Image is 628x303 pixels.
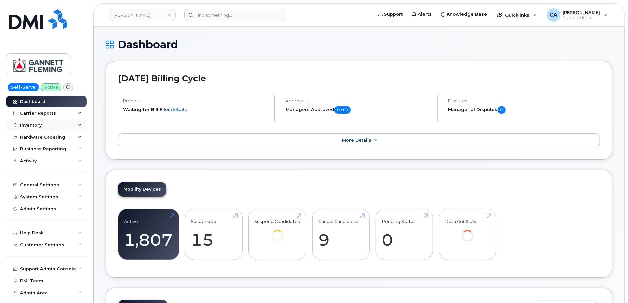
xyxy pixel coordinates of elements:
a: details [171,107,187,112]
h2: [DATE] Billing Cycle [118,73,600,83]
a: Data Conflicts [445,212,490,251]
h4: Approvals [286,98,431,103]
a: Suspend Candidates [255,212,300,251]
a: Suspended 15 [191,212,236,256]
a: Pending Status 0 [382,212,427,256]
a: Mobility Devices [118,182,166,197]
li: Waiting for Bill Files [123,106,269,113]
h5: Managers Approved [286,106,431,114]
h1: Dashboard [106,39,612,50]
h5: Managerial Disputes [448,106,600,114]
span: 0 of 0 [334,106,351,114]
h4: Process [123,98,269,103]
a: Active 1,807 [124,212,173,256]
h4: Disputes [448,98,600,103]
span: More Details [342,138,371,143]
a: Cancel Candidates 9 [318,212,363,256]
span: 0 [498,106,506,114]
